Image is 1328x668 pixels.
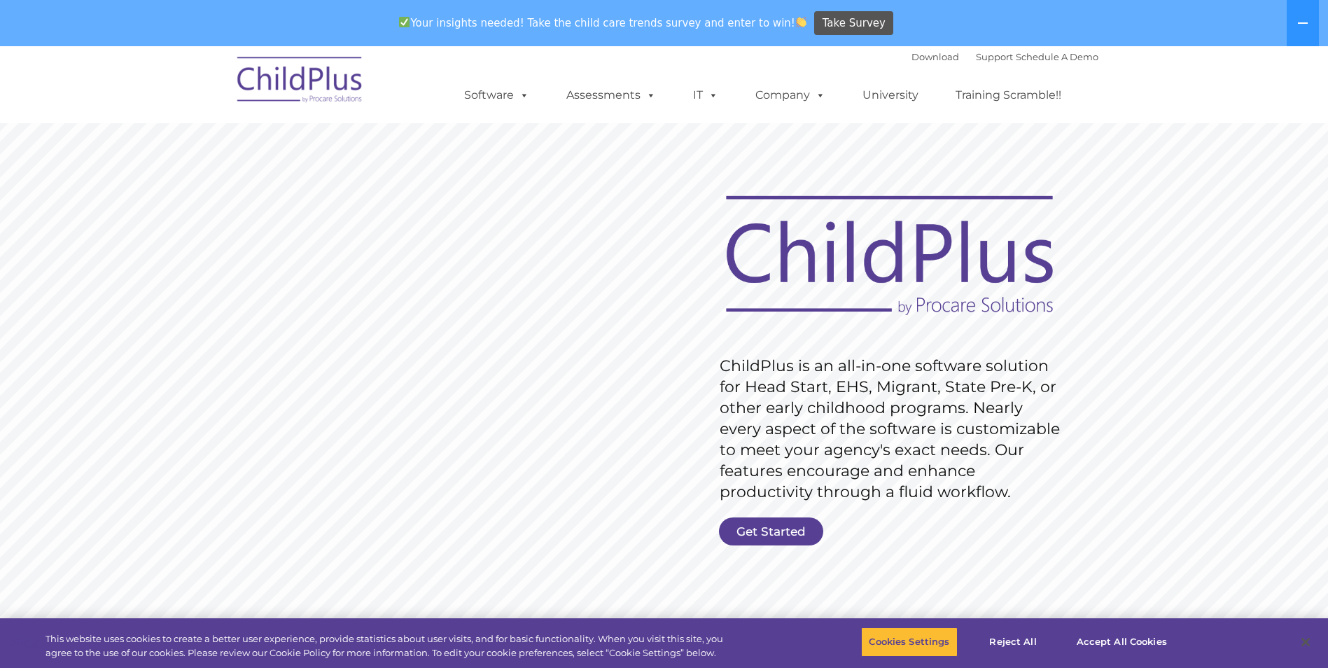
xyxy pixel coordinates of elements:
a: Software [450,81,543,109]
div: This website uses cookies to create a better user experience, provide statistics about user visit... [46,632,730,660]
img: 👏 [796,17,806,27]
button: Reject All [970,627,1057,657]
button: Accept All Cookies [1069,627,1175,657]
span: Take Survey [823,11,886,36]
a: Take Survey [814,11,893,36]
button: Cookies Settings [861,627,957,657]
a: IT [679,81,732,109]
a: University [848,81,932,109]
a: Company [741,81,839,109]
a: Support [976,51,1013,62]
a: Assessments [552,81,670,109]
span: Your insights needed! Take the child care trends survey and enter to win! [393,9,813,36]
a: Schedule A Demo [1016,51,1098,62]
rs-layer: ChildPlus is an all-in-one software solution for Head Start, EHS, Migrant, State Pre-K, or other ... [720,356,1067,503]
font: | [911,51,1098,62]
img: ✅ [399,17,410,27]
a: Download [911,51,959,62]
button: Close [1290,627,1321,657]
a: Training Scramble!! [942,81,1075,109]
img: ChildPlus by Procare Solutions [230,47,370,117]
a: Get Started [719,517,823,545]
